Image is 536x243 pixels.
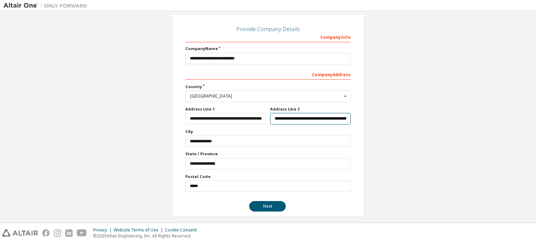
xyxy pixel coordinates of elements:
[114,227,165,233] div: Website Terms of Use
[185,46,351,51] label: Company Name
[249,201,286,212] button: Next
[185,84,351,90] label: Country
[185,69,351,80] div: Company Address
[42,229,50,237] img: facebook.svg
[185,31,351,42] div: Company Info
[185,174,351,179] label: Postal Code
[54,229,61,237] img: instagram.svg
[185,27,351,31] div: Provide Company Details
[165,227,201,233] div: Cookie Consent
[77,229,87,237] img: youtube.svg
[185,151,351,157] label: State / Province
[93,227,114,233] div: Privacy
[3,2,91,9] img: Altair One
[190,94,342,98] div: [GEOGRAPHIC_DATA]
[185,106,266,112] label: Address Line 1
[185,129,351,134] label: City
[2,229,38,237] img: altair_logo.svg
[65,229,73,237] img: linkedin.svg
[93,233,201,239] p: © 2025 Altair Engineering, Inc. All Rights Reserved.
[270,106,351,112] label: Address Line 2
